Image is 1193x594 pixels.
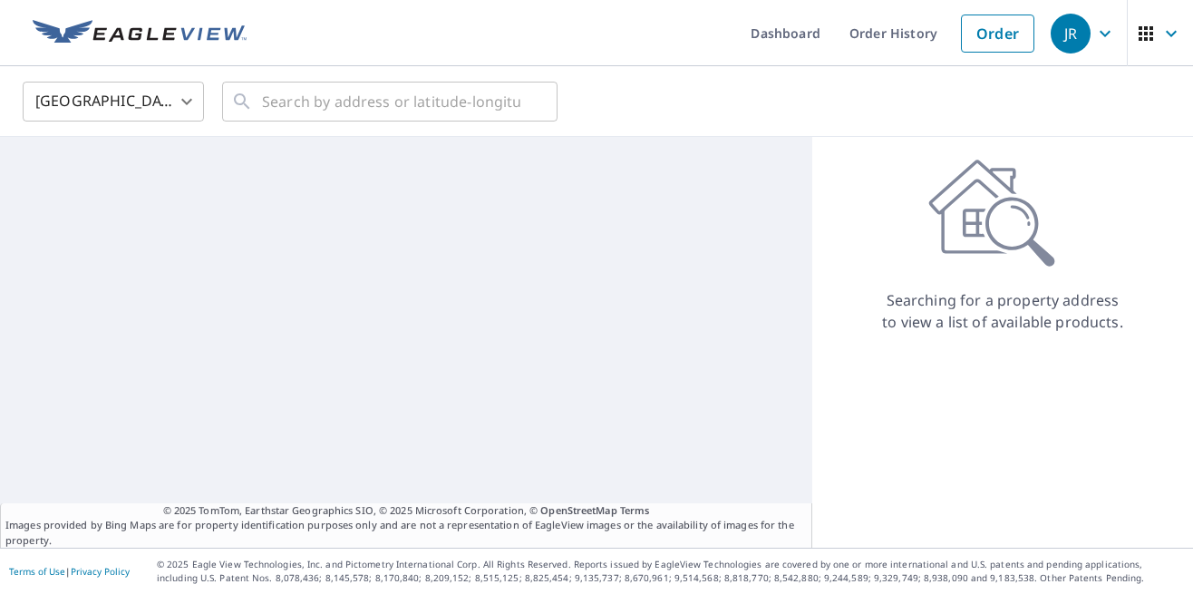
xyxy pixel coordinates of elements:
[9,565,65,578] a: Terms of Use
[71,565,130,578] a: Privacy Policy
[163,503,650,519] span: © 2025 TomTom, Earthstar Geographics SIO, © 2025 Microsoft Corporation, ©
[620,503,650,517] a: Terms
[961,15,1034,53] a: Order
[540,503,616,517] a: OpenStreetMap
[1051,14,1091,54] div: JR
[262,76,520,127] input: Search by address or latitude-longitude
[157,558,1184,585] p: © 2025 Eagle View Technologies, Inc. and Pictometry International Corp. All Rights Reserved. Repo...
[881,289,1124,333] p: Searching for a property address to view a list of available products.
[9,566,130,577] p: |
[33,20,247,47] img: EV Logo
[23,76,204,127] div: [GEOGRAPHIC_DATA]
